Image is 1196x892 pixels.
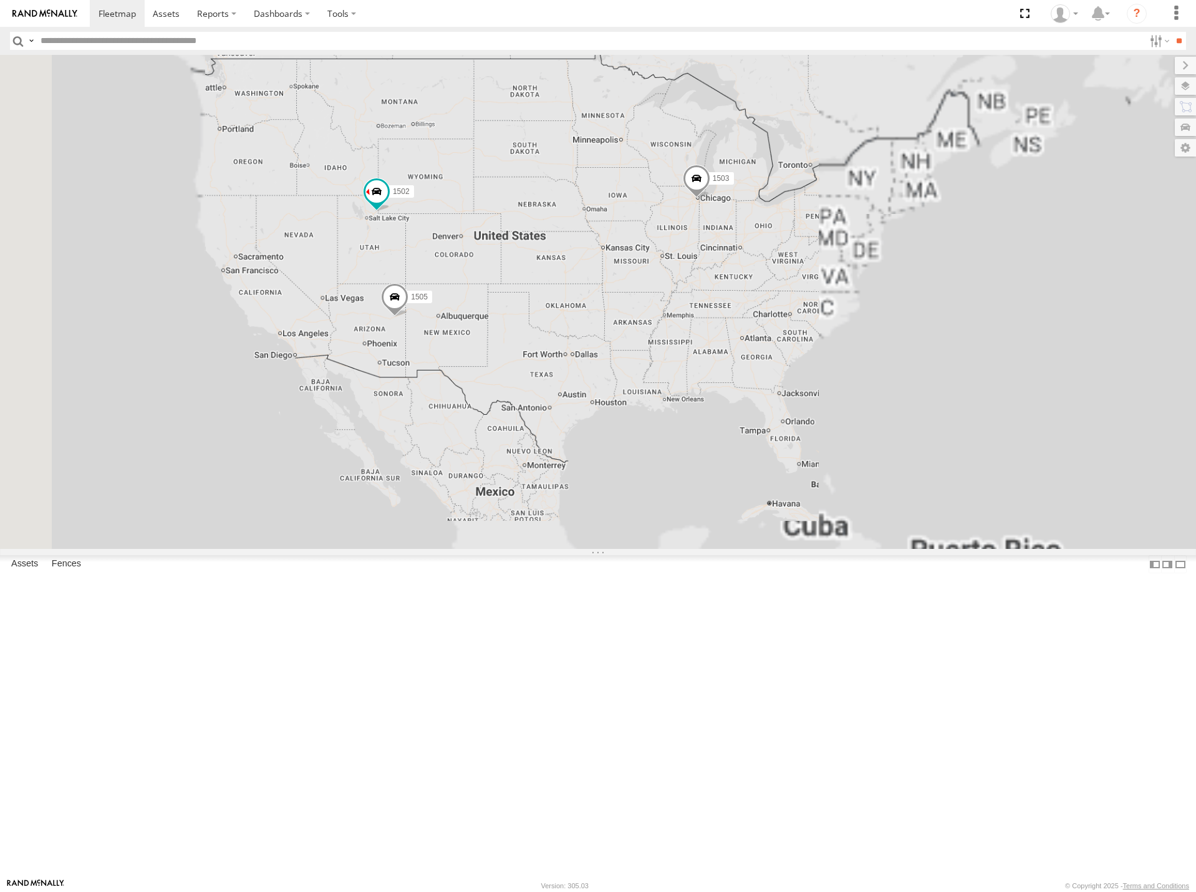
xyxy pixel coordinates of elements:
[411,293,428,301] span: 1505
[5,556,44,573] label: Assets
[7,880,64,892] a: Visit our Website
[1065,882,1189,890] div: © Copyright 2025 -
[1123,882,1189,890] a: Terms and Conditions
[1161,555,1174,573] label: Dock Summary Table to the Right
[12,9,77,18] img: rand-logo.svg
[1175,139,1196,157] label: Map Settings
[1174,555,1187,573] label: Hide Summary Table
[393,187,410,196] span: 1502
[1145,32,1172,50] label: Search Filter Options
[713,174,730,183] span: 1503
[1149,555,1161,573] label: Dock Summary Table to the Left
[26,32,36,50] label: Search Query
[1127,4,1147,24] i: ?
[46,556,87,573] label: Fences
[1046,4,1083,23] div: EMILEE GOODWIN
[541,882,589,890] div: Version: 305.03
